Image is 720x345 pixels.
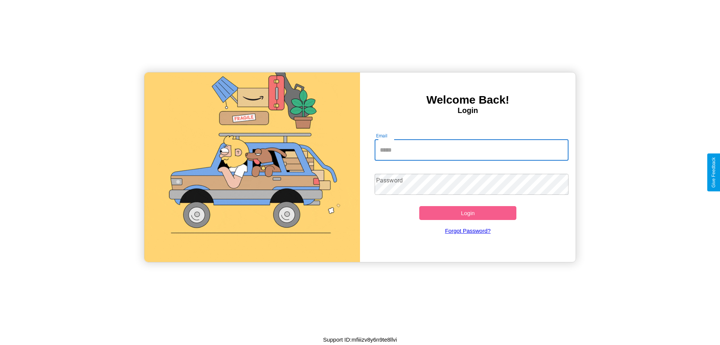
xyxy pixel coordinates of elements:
[419,206,516,220] button: Login
[144,72,360,262] img: gif
[360,106,576,115] h4: Login
[323,334,397,345] p: Support ID: mfiiizv8y6n9te8llvi
[711,157,716,188] div: Give Feedback
[360,93,576,106] h3: Welcome Back!
[371,220,565,241] a: Forgot Password?
[376,133,388,139] label: Email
